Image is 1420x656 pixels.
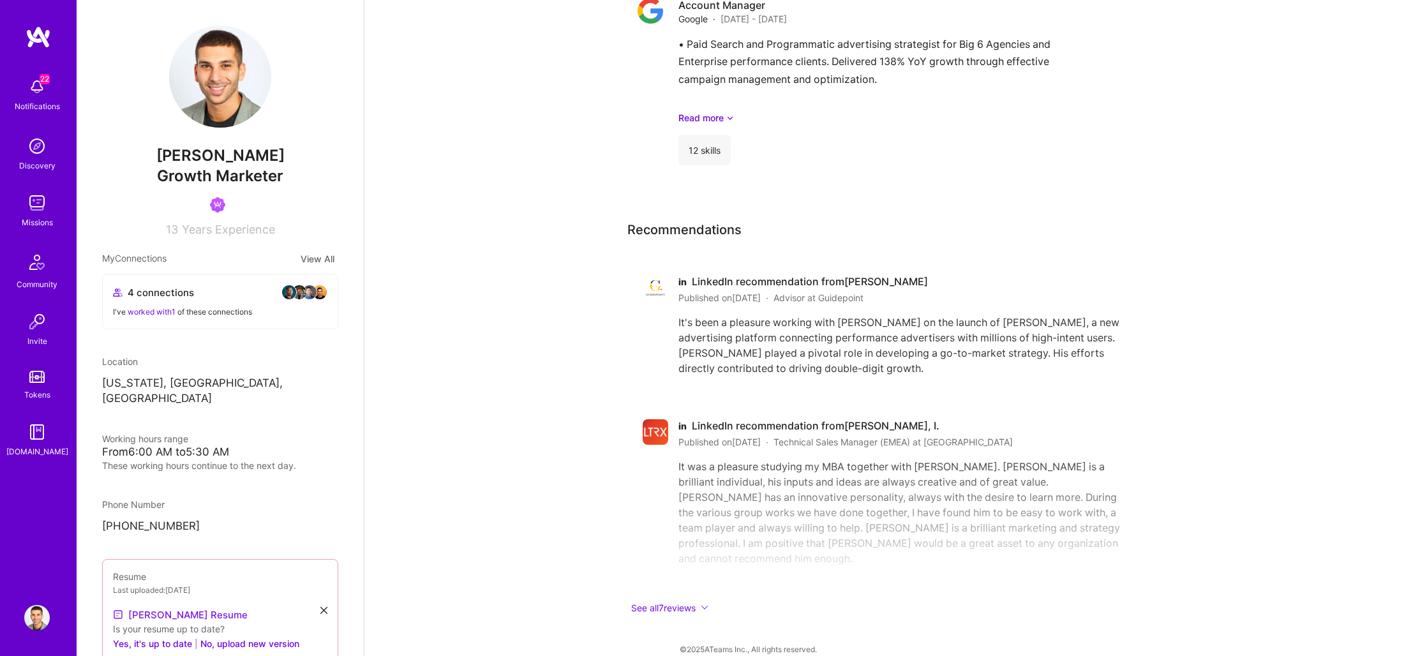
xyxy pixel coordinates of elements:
span: · [713,12,715,26]
button: View All [297,251,338,266]
img: avatar [292,285,307,300]
div: Notifications [15,100,60,113]
i: icon Collaborator [113,288,123,297]
span: Phone Number [102,499,165,510]
span: | [195,637,198,650]
div: It's been a pleasure working with [PERSON_NAME] on the launch of [PERSON_NAME], a new advertising... [678,315,1123,376]
div: 12 skills [678,135,731,165]
button: See all7reviews [627,600,1138,615]
span: Published on [DATE] [678,291,761,304]
span: Years Experience [182,223,275,236]
div: Location [102,355,338,368]
img: Resume [113,609,123,620]
span: LinkedIn recommendation from [PERSON_NAME] [692,275,928,288]
div: Invite [27,334,47,348]
span: LinkedIn recommendation from [PERSON_NAME], I. [692,419,939,433]
button: Yes, it's up to date [113,636,192,651]
div: It was a pleasure studying my MBA together with [PERSON_NAME]. [PERSON_NAME] is a brilliant indiv... [678,459,1123,566]
div: Last uploaded: [DATE] [113,583,327,597]
img: Guidepoint logo [643,275,668,301]
a: [PERSON_NAME] Resume [113,607,248,622]
img: avatar [302,285,317,300]
img: teamwork [24,190,50,216]
span: Recommendations [627,220,742,239]
div: These working hours continue to the next day. [102,459,338,472]
button: No, upload new version [200,636,299,651]
div: Is your resume up to date? [113,622,327,636]
i: icon ArrowDownSecondaryDark [726,111,734,124]
img: User Avatar [24,605,50,630]
span: · [766,291,768,304]
span: worked with 1 [128,307,176,317]
img: Lantronix logo [643,419,668,445]
span: Resume [113,571,146,582]
div: Missions [22,216,53,229]
p: [PHONE_NUMBER] [102,519,338,534]
div: [DOMAIN_NAME] [6,445,68,458]
img: Invite [24,309,50,334]
span: 13 [166,223,178,236]
span: Google [678,12,708,26]
span: Advisor at Guidepoint [774,291,863,304]
div: Tokens [24,388,50,401]
img: discovery [24,133,50,159]
img: Community [22,247,52,278]
span: in [678,275,687,288]
img: Been on Mission [210,197,225,212]
div: Community [17,278,57,291]
img: avatar [281,285,297,300]
img: guide book [24,419,50,445]
span: Working hours range [102,433,188,444]
i: icon Close [320,607,327,614]
span: [DATE] - [DATE] [721,12,787,26]
span: Technical Sales Manager (EMEA) at [GEOGRAPHIC_DATA] [774,435,1013,449]
img: logo [26,26,51,48]
span: 4 connections [128,286,194,299]
div: From 6:00 AM to 5:30 AM [102,445,338,459]
img: avatar [312,285,327,300]
div: I've of these connections [113,305,327,318]
p: [US_STATE], [GEOGRAPHIC_DATA], [GEOGRAPHIC_DATA] [102,376,338,406]
span: Published on [DATE] [678,435,761,449]
span: 22 [40,74,50,84]
span: [PERSON_NAME] [102,146,338,165]
a: Read more [678,111,1147,124]
img: User Avatar [169,26,271,128]
div: Discovery [19,159,56,172]
span: · [766,435,768,449]
img: tokens [29,371,45,383]
span: My Connections [102,251,167,266]
span: in [678,419,687,433]
img: bell [24,74,50,100]
span: Growth Marketer [157,167,283,185]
